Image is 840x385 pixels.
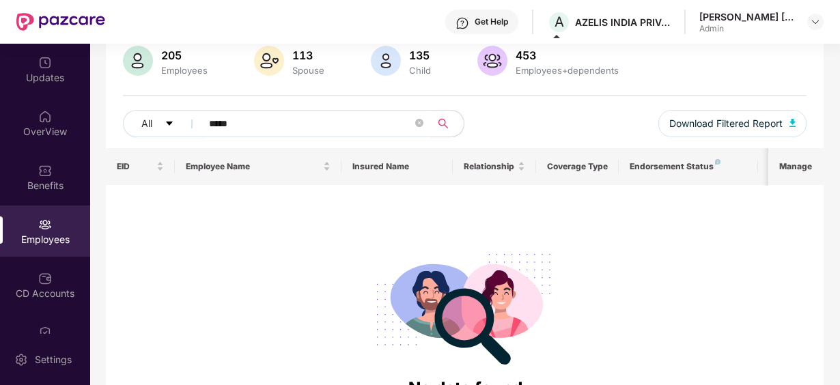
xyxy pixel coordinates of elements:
[186,161,320,172] span: Employee Name
[16,13,105,31] img: New Pazcare Logo
[406,65,434,76] div: Child
[630,161,746,172] div: Endorsement Status
[106,148,176,185] th: EID
[175,148,341,185] th: Employee Name
[477,46,507,76] img: svg+xml;base64,PHN2ZyB4bWxucz0iaHR0cDovL3d3dy53My5vcmcvMjAwMC9zdmciIHhtbG5zOnhsaW5rPSJodHRwOi8vd3...
[810,16,821,27] img: svg+xml;base64,PHN2ZyBpZD0iRHJvcGRvd24tMzJ4MzIiIHhtbG5zPSJodHRwOi8vd3d3LnczLm9yZy8yMDAwL3N2ZyIgd2...
[555,14,564,30] span: A
[158,48,210,62] div: 205
[38,110,52,124] img: svg+xml;base64,PHN2ZyBpZD0iSG9tZSIgeG1sbnM9Imh0dHA6Ly93d3cudzMub3JnLzIwMDAvc3ZnIiB3aWR0aD0iMjAiIG...
[669,116,783,131] span: Download Filtered Report
[290,65,327,76] div: Spouse
[38,326,52,339] img: svg+xml;base64,PHN2ZyBpZD0iQ2xhaW0iIHhtbG5zPSJodHRwOi8vd3d3LnczLm9yZy8yMDAwL3N2ZyIgd2lkdGg9IjIwIi...
[699,23,795,34] div: Admin
[768,148,824,185] th: Manage
[406,48,434,62] div: 135
[38,218,52,231] img: svg+xml;base64,PHN2ZyBpZD0iRW1wbG95ZWVzIiB4bWxucz0iaHR0cDovL3d3dy53My5vcmcvMjAwMC9zdmciIHdpZHRoPS...
[415,117,423,130] span: close-circle
[141,116,152,131] span: All
[456,16,469,30] img: svg+xml;base64,PHN2ZyBpZD0iSGVscC0zMngzMiIgeG1sbnM9Imh0dHA6Ly93d3cudzMub3JnLzIwMDAvc3ZnIiB3aWR0aD...
[415,119,423,127] span: close-circle
[38,164,52,177] img: svg+xml;base64,PHN2ZyBpZD0iQmVuZWZpdHMiIHhtbG5zPSJodHRwOi8vd3d3LnczLm9yZy8yMDAwL3N2ZyIgd2lkdGg9Ij...
[658,110,807,137] button: Download Filtered Report
[789,119,796,127] img: svg+xml;base64,PHN2ZyB4bWxucz0iaHR0cDovL3d3dy53My5vcmcvMjAwMC9zdmciIHhtbG5zOnhsaW5rPSJodHRwOi8vd3...
[430,110,464,137] button: search
[14,353,28,367] img: svg+xml;base64,PHN2ZyBpZD0iU2V0dGluZy0yMHgyMCIgeG1sbnM9Imh0dHA6Ly93d3cudzMub3JnLzIwMDAvc3ZnIiB3aW...
[341,148,453,185] th: Insured Name
[513,48,621,62] div: 453
[31,353,76,367] div: Settings
[475,16,508,27] div: Get Help
[715,159,720,165] img: svg+xml;base64,PHN2ZyB4bWxucz0iaHR0cDovL3d3dy53My5vcmcvMjAwMC9zdmciIHdpZHRoPSI4IiBoZWlnaHQ9IjgiIH...
[367,237,563,375] img: svg+xml;base64,PHN2ZyB4bWxucz0iaHR0cDovL3d3dy53My5vcmcvMjAwMC9zdmciIHdpZHRoPSIyODgiIGhlaWdodD0iMj...
[464,161,515,172] span: Relationship
[371,46,401,76] img: svg+xml;base64,PHN2ZyB4bWxucz0iaHR0cDovL3d3dy53My5vcmcvMjAwMC9zdmciIHhtbG5zOnhsaW5rPSJodHRwOi8vd3...
[158,65,210,76] div: Employees
[38,272,52,285] img: svg+xml;base64,PHN2ZyBpZD0iQ0RfQWNjb3VudHMiIGRhdGEtbmFtZT0iQ0QgQWNjb3VudHMiIHhtbG5zPSJodHRwOi8vd3...
[513,65,621,76] div: Employees+dependents
[123,46,153,76] img: svg+xml;base64,PHN2ZyB4bWxucz0iaHR0cDovL3d3dy53My5vcmcvMjAwMC9zdmciIHhtbG5zOnhsaW5rPSJodHRwOi8vd3...
[117,161,154,172] span: EID
[165,119,174,130] span: caret-down
[536,148,619,185] th: Coverage Type
[254,46,284,76] img: svg+xml;base64,PHN2ZyB4bWxucz0iaHR0cDovL3d3dy53My5vcmcvMjAwMC9zdmciIHhtbG5zOnhsaW5rPSJodHRwOi8vd3...
[699,10,795,23] div: [PERSON_NAME] [PERSON_NAME]
[290,48,327,62] div: 113
[38,56,52,70] img: svg+xml;base64,PHN2ZyBpZD0iVXBkYXRlZCIgeG1sbnM9Imh0dHA6Ly93d3cudzMub3JnLzIwMDAvc3ZnIiB3aWR0aD0iMj...
[453,148,536,185] th: Relationship
[575,16,671,29] div: AZELIS INDIA PRIVATE LIMITED
[123,110,206,137] button: Allcaret-down
[430,118,457,129] span: search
